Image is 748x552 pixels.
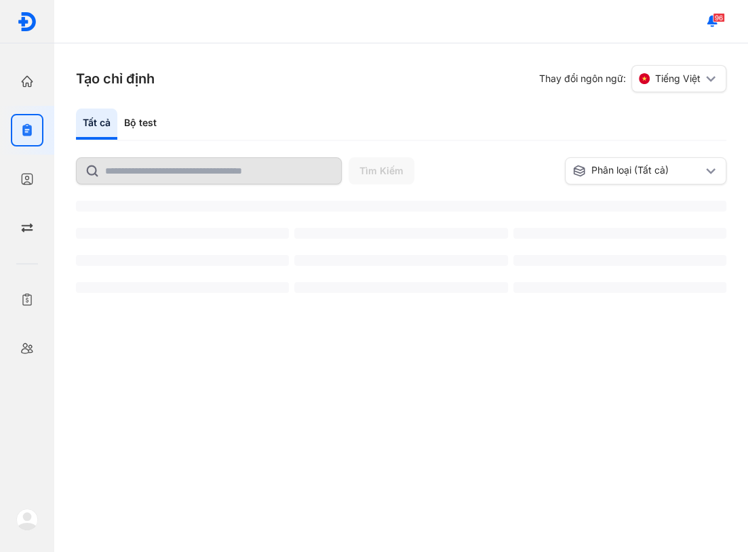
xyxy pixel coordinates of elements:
[76,228,289,239] span: ‌
[76,201,726,212] span: ‌
[16,509,38,530] img: logo
[117,109,163,140] div: Bộ test
[539,65,726,92] div: Thay đổi ngôn ngữ:
[513,255,726,266] span: ‌
[294,228,507,239] span: ‌
[76,69,155,88] h3: Tạo chỉ định
[294,255,507,266] span: ‌
[713,13,725,22] span: 96
[76,282,289,293] span: ‌
[76,109,117,140] div: Tất cả
[513,228,726,239] span: ‌
[513,282,726,293] span: ‌
[76,255,289,266] span: ‌
[349,157,414,184] button: Tìm Kiếm
[17,12,37,32] img: logo
[294,282,507,293] span: ‌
